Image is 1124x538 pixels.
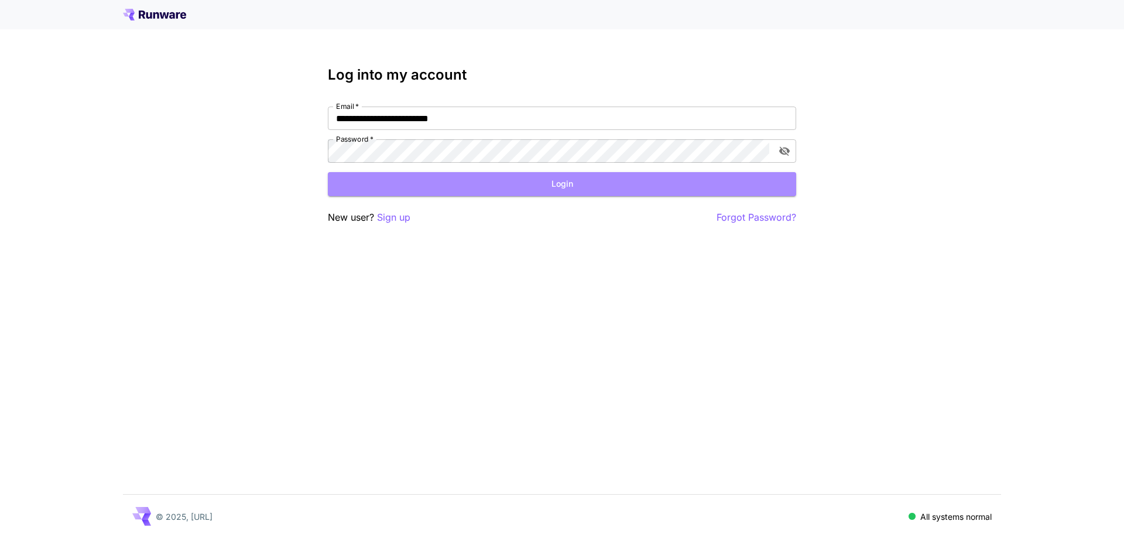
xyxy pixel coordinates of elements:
[774,141,795,162] button: toggle password visibility
[717,210,796,225] button: Forgot Password?
[920,510,992,523] p: All systems normal
[328,210,410,225] p: New user?
[156,510,213,523] p: © 2025, [URL]
[377,210,410,225] button: Sign up
[336,101,359,111] label: Email
[336,134,373,144] label: Password
[328,67,796,83] h3: Log into my account
[328,172,796,196] button: Login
